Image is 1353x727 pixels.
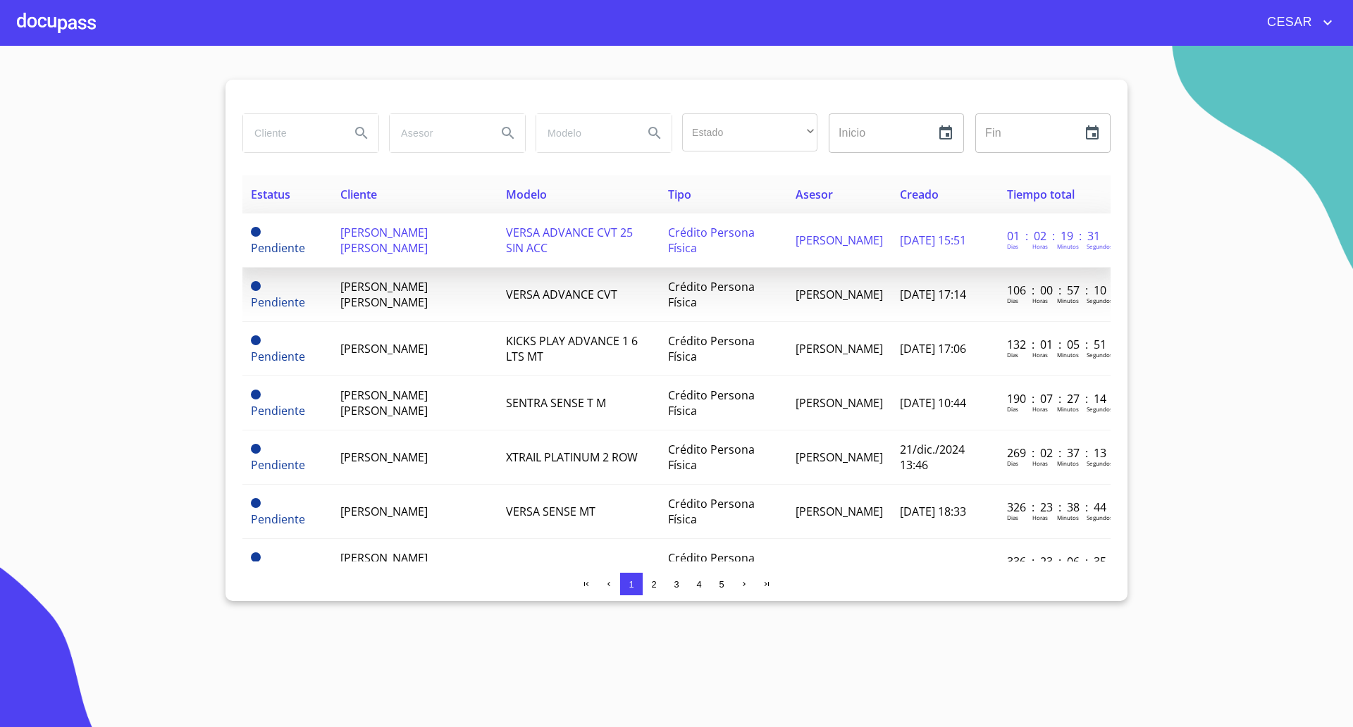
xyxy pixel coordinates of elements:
button: account of current user [1256,11,1336,34]
button: 5 [710,573,733,595]
span: [PERSON_NAME] [PERSON_NAME] [340,225,428,256]
button: Search [345,116,378,150]
span: [PERSON_NAME] [796,287,883,302]
span: Crédito Persona Física [668,550,755,581]
span: Pendiente [251,240,305,256]
span: 21/dic./2024 13:46 [900,442,965,473]
p: 326 : 23 : 38 : 44 [1007,499,1102,515]
input: search [243,114,339,152]
span: Crédito Persona Física [668,442,755,473]
span: Estatus [251,187,290,202]
div: ​ [682,113,817,151]
span: VERSA ADVANCE CVT 25 SIN ACC [506,225,633,256]
button: 4 [688,573,710,595]
span: Pendiente [251,227,261,237]
span: Pendiente [251,511,305,527]
span: [PERSON_NAME] [PERSON_NAME] [340,279,428,310]
span: 2 [651,579,656,590]
p: Segundos [1087,514,1113,521]
span: VERSA SENSE MT [506,504,595,519]
input: search [390,114,486,152]
span: Creado [900,187,939,202]
span: [DATE] 10:44 [900,395,966,411]
p: Horas [1032,459,1048,467]
span: 5 [719,579,724,590]
p: Horas [1032,242,1048,250]
span: Tiempo total [1007,187,1075,202]
span: CESAR [1256,11,1319,34]
span: [PERSON_NAME] [796,341,883,356]
span: [DATE] 17:14 [900,287,966,302]
p: Minutos [1057,459,1079,467]
span: [PERSON_NAME] [340,449,428,465]
span: Crédito Persona Física [668,279,755,310]
span: Tipo [668,187,691,202]
p: Horas [1032,297,1048,304]
span: 4 [696,579,701,590]
span: [DATE] 17:06 [900,341,966,356]
p: 106 : 00 : 57 : 10 [1007,282,1102,298]
span: Crédito Persona Física [668,387,755,418]
span: Pendiente [251,457,305,473]
span: Pendiente [251,552,261,562]
span: [DATE] 19:03 [900,558,966,573]
p: Dias [1007,242,1018,250]
span: Cliente [340,187,377,202]
button: Search [491,116,525,150]
span: [PERSON_NAME] [340,504,428,519]
p: Dias [1007,405,1018,413]
p: 132 : 01 : 05 : 51 [1007,337,1102,352]
p: Dias [1007,459,1018,467]
p: Segundos [1087,459,1113,467]
span: Crédito Persona Física [668,225,755,256]
span: Pendiente [251,390,261,399]
span: Pendiente [251,444,261,454]
span: Pendiente [251,281,261,291]
span: [PERSON_NAME] [796,395,883,411]
span: Crédito Persona Física [668,333,755,364]
button: 2 [643,573,665,595]
span: 1 [629,579,634,590]
span: [PERSON_NAME] [PERSON_NAME] [340,387,428,418]
span: 3 [674,579,679,590]
p: Horas [1032,351,1048,359]
p: 190 : 07 : 27 : 14 [1007,391,1102,406]
p: Dias [1007,297,1018,304]
span: VERSA ADVANCE CVT [506,287,617,302]
span: [PERSON_NAME] [340,341,428,356]
span: Pendiente [251,294,305,310]
p: Dias [1007,351,1018,359]
button: Search [638,116,672,150]
span: [PERSON_NAME] [796,558,883,573]
span: SENTRA SENSE T M [506,395,606,411]
p: Horas [1032,514,1048,521]
span: [DATE] 15:51 [900,232,966,248]
span: FRONTIER LE TM [506,558,592,573]
p: Dias [1007,514,1018,521]
p: Segundos [1087,405,1113,413]
p: 336 : 23 : 06 : 35 [1007,554,1102,569]
button: 1 [620,573,643,595]
span: [DATE] 18:33 [900,504,966,519]
p: Minutos [1057,242,1079,250]
span: Pendiente [251,403,305,418]
span: XTRAIL PLATINUM 2 ROW [506,449,638,465]
span: [PERSON_NAME] [PERSON_NAME] [340,550,428,581]
span: [PERSON_NAME] [796,504,883,519]
input: search [536,114,632,152]
p: Segundos [1087,297,1113,304]
p: Horas [1032,405,1048,413]
p: 01 : 02 : 19 : 31 [1007,228,1102,244]
p: 269 : 02 : 37 : 13 [1007,445,1102,461]
p: Segundos [1087,351,1113,359]
p: Minutos [1057,351,1079,359]
span: KICKS PLAY ADVANCE 1 6 LTS MT [506,333,638,364]
span: Crédito Persona Física [668,496,755,527]
span: Pendiente [251,498,261,508]
span: [PERSON_NAME] [796,232,883,248]
span: [PERSON_NAME] [796,449,883,465]
span: Pendiente [251,335,261,345]
button: 3 [665,573,688,595]
p: Minutos [1057,297,1079,304]
span: Modelo [506,187,547,202]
